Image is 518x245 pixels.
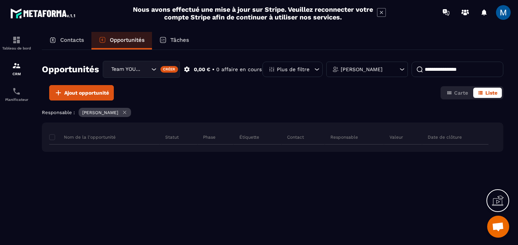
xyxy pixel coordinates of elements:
p: [PERSON_NAME] [82,110,118,115]
span: Ajout opportunité [64,89,109,96]
p: Contacts [60,37,84,43]
p: Valeur [390,134,403,140]
p: Tâches [170,37,189,43]
p: Opportunités [110,37,145,43]
p: Contact [287,134,304,140]
a: Contacts [42,32,91,50]
a: Tâches [152,32,196,50]
a: schedulerschedulerPlanificateur [2,81,31,107]
h2: Opportunités [42,62,99,77]
span: Team YOUGC - Formations [109,65,142,73]
p: Planificateur [2,98,31,102]
p: Tableau de bord [2,46,31,50]
button: Carte [442,88,472,98]
p: Date de clôture [428,134,462,140]
p: Statut [165,134,179,140]
img: formation [12,36,21,44]
p: Responsable [330,134,358,140]
p: 0 affaire en cours [216,66,262,73]
p: Phase [203,134,215,140]
img: scheduler [12,87,21,96]
p: 0,00 € [194,66,210,73]
div: Ouvrir le chat [487,216,509,238]
button: Liste [473,88,502,98]
button: Ajout opportunité [49,85,114,100]
a: formationformationTableau de bord [2,30,31,56]
p: Plus de filtre [277,67,309,72]
a: formationformationCRM [2,56,31,81]
img: logo [10,7,76,20]
h2: Nous avons effectué une mise à jour sur Stripe. Veuillez reconnecter votre compte Stripe afin de ... [133,6,373,21]
p: CRM [2,72,31,76]
p: [PERSON_NAME] [341,67,383,72]
input: Search for option [142,65,149,73]
p: Nom de la l'opportunité [49,134,116,140]
p: Responsable : [42,110,75,115]
p: Étiquette [239,134,259,140]
span: Carte [454,90,468,96]
img: formation [12,61,21,70]
div: Créer [160,66,178,73]
span: Liste [485,90,497,96]
p: • [212,66,214,73]
a: Opportunités [91,32,152,50]
div: Search for option [103,61,180,78]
